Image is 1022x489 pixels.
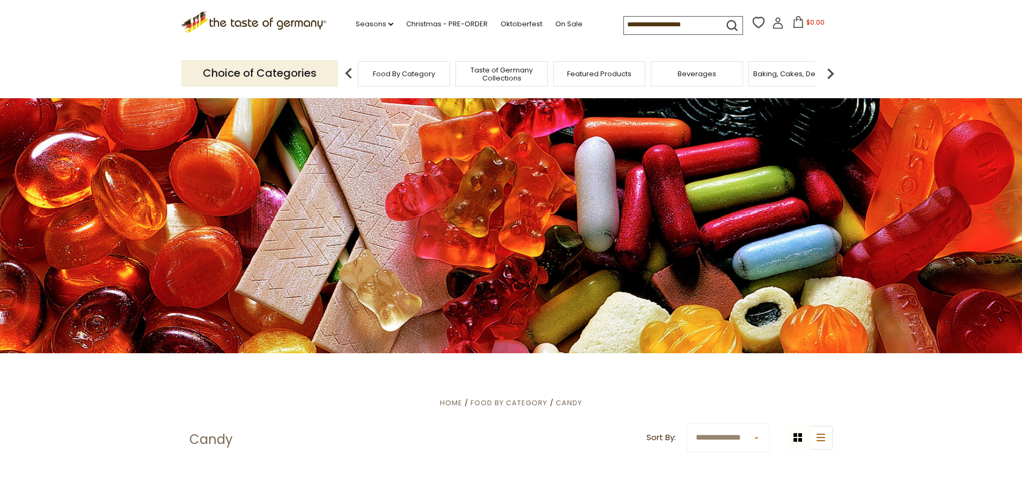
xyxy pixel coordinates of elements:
[555,18,583,30] a: On Sale
[459,66,545,82] a: Taste of Germany Collections
[753,70,836,78] a: Baking, Cakes, Desserts
[181,60,338,86] p: Choice of Categories
[820,63,841,84] img: next arrow
[373,70,435,78] a: Food By Category
[567,70,631,78] a: Featured Products
[470,398,547,408] a: Food By Category
[786,16,832,32] button: $0.00
[646,431,676,444] label: Sort By:
[356,18,393,30] a: Seasons
[806,18,825,27] span: $0.00
[406,18,488,30] a: Christmas - PRE-ORDER
[189,432,233,448] h1: Candy
[338,63,359,84] img: previous arrow
[556,398,582,408] a: Candy
[501,18,542,30] a: Oktoberfest
[440,398,462,408] a: Home
[678,70,716,78] a: Beverages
